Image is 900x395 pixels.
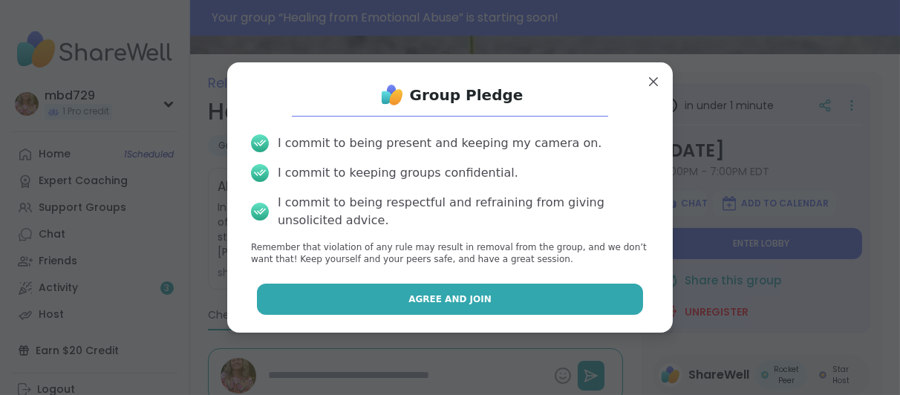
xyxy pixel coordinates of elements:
[278,134,601,152] div: I commit to being present and keeping my camera on.
[278,194,649,229] div: I commit to being respectful and refraining from giving unsolicited advice.
[257,284,644,315] button: Agree and Join
[408,293,492,306] span: Agree and Join
[278,164,518,182] div: I commit to keeping groups confidential.
[377,80,407,110] img: ShareWell Logo
[251,241,649,267] p: Remember that violation of any rule may result in removal from the group, and we don’t want that!...
[410,85,524,105] h1: Group Pledge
